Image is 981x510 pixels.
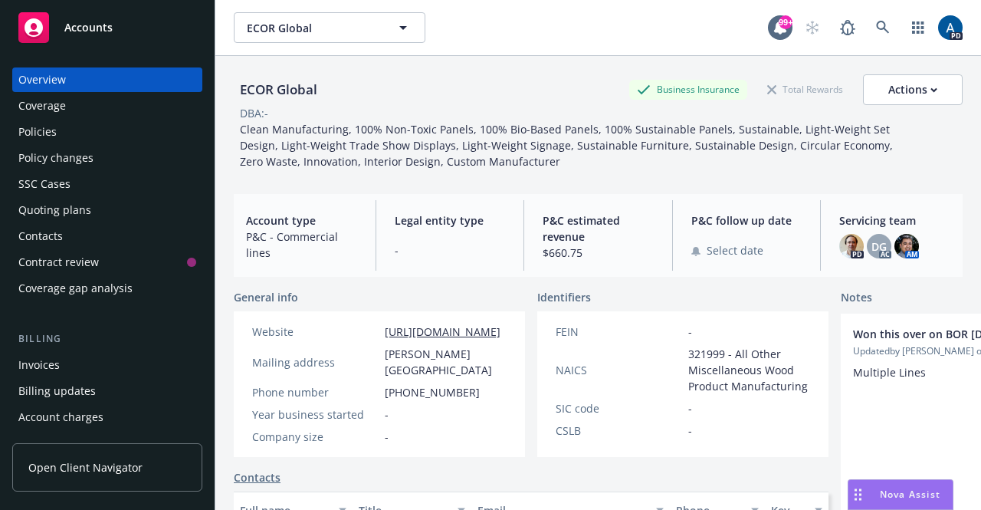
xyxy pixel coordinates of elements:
div: CSLB [556,423,682,439]
span: DG [871,239,887,255]
a: SSC Cases [12,172,202,196]
span: Select date [707,242,763,258]
span: - [688,324,692,340]
div: Drag to move [848,480,868,509]
a: Switch app [903,12,933,43]
span: Nova Assist [880,488,940,501]
a: Accounts [12,6,202,49]
a: Billing updates [12,379,202,403]
span: Accounts [64,21,113,34]
div: Account charges [18,405,103,429]
span: P&C - Commercial lines [246,229,357,261]
span: - [385,406,389,423]
a: Contacts [234,469,281,485]
span: - [385,429,389,445]
a: Account charges [12,405,202,429]
span: P&C estimated revenue [543,212,654,245]
button: Actions [863,74,963,105]
span: Identifiers [537,289,591,305]
span: [PHONE_NUMBER] [385,384,480,400]
div: Billing updates [18,379,96,403]
div: Year business started [252,406,379,423]
a: Contract review [12,250,202,275]
a: Contacts [12,224,202,248]
a: Policies [12,120,202,144]
a: Overview [12,67,202,92]
div: Business Insurance [629,80,747,99]
div: Coverage [18,94,66,118]
div: Mailing address [252,354,379,370]
a: Coverage gap analysis [12,276,202,301]
span: P&C follow up date [691,212,802,229]
div: FEIN [556,324,682,340]
span: Legal entity type [395,212,506,229]
span: Multiple Lines [853,365,926,380]
a: Start snowing [797,12,828,43]
span: Account type [246,212,357,229]
div: SSC Cases [18,172,71,196]
div: Actions [888,75,937,104]
div: NAICS [556,362,682,378]
div: Contacts [18,224,63,248]
a: Policy changes [12,146,202,170]
span: [PERSON_NAME][GEOGRAPHIC_DATA] [385,346,507,378]
div: Billing [12,331,202,347]
div: DBA: - [240,105,268,121]
span: - [688,400,692,416]
span: Open Client Navigator [28,459,143,475]
div: 99+ [779,15,792,29]
img: photo [938,15,963,40]
div: Total Rewards [760,80,851,99]
div: Phone number [252,384,379,400]
a: Coverage [12,94,202,118]
div: Website [252,324,379,340]
button: Nova Assist [848,479,953,510]
a: Search [868,12,898,43]
span: $660.75 [543,245,654,261]
span: General info [234,289,298,305]
a: Invoices [12,353,202,377]
div: SIC code [556,400,682,416]
span: ECOR Global [247,20,379,36]
div: Overview [18,67,66,92]
div: Quoting plans [18,198,91,222]
div: Policy changes [18,146,94,170]
span: Notes [841,289,872,308]
div: ECOR Global [234,80,323,100]
span: Clean Manufacturing, 100% Non-Toxic Panels, 100% Bio-Based Panels, 100% Sustainable Panels, Susta... [240,122,896,169]
a: Report a Bug [832,12,863,43]
a: Quoting plans [12,198,202,222]
div: Invoices [18,353,60,377]
button: ECOR Global [234,12,425,43]
img: photo [839,234,864,258]
div: Coverage gap analysis [18,276,133,301]
div: Policies [18,120,57,144]
span: Servicing team [839,212,950,229]
a: [URL][DOMAIN_NAME] [385,324,500,339]
div: Company size [252,429,379,445]
img: photo [894,234,919,258]
span: 321999 - All Other Miscellaneous Wood Product Manufacturing [688,346,810,394]
div: Contract review [18,250,99,275]
span: - [688,423,692,439]
span: - [395,242,506,258]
